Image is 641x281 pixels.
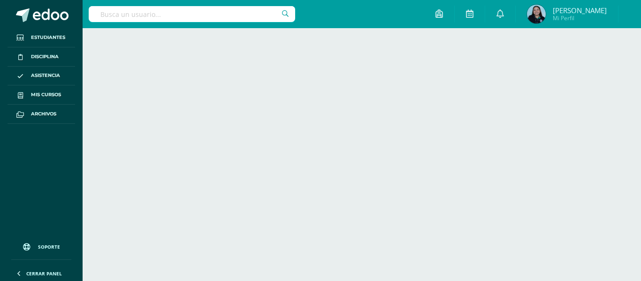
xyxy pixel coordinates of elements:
[38,243,60,250] span: Soporte
[8,85,75,105] a: Mis cursos
[8,47,75,67] a: Disciplina
[26,270,62,277] span: Cerrar panel
[8,67,75,86] a: Asistencia
[11,234,71,257] a: Soporte
[31,34,65,41] span: Estudiantes
[31,91,61,99] span: Mis cursos
[89,6,295,22] input: Busca un usuario...
[8,28,75,47] a: Estudiantes
[31,72,60,79] span: Asistencia
[31,110,56,118] span: Archivos
[31,53,59,61] span: Disciplina
[527,5,546,23] img: 8c46c7f4271155abb79e2bc50b6ca956.png
[553,6,607,15] span: [PERSON_NAME]
[553,14,607,22] span: Mi Perfil
[8,105,75,124] a: Archivos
